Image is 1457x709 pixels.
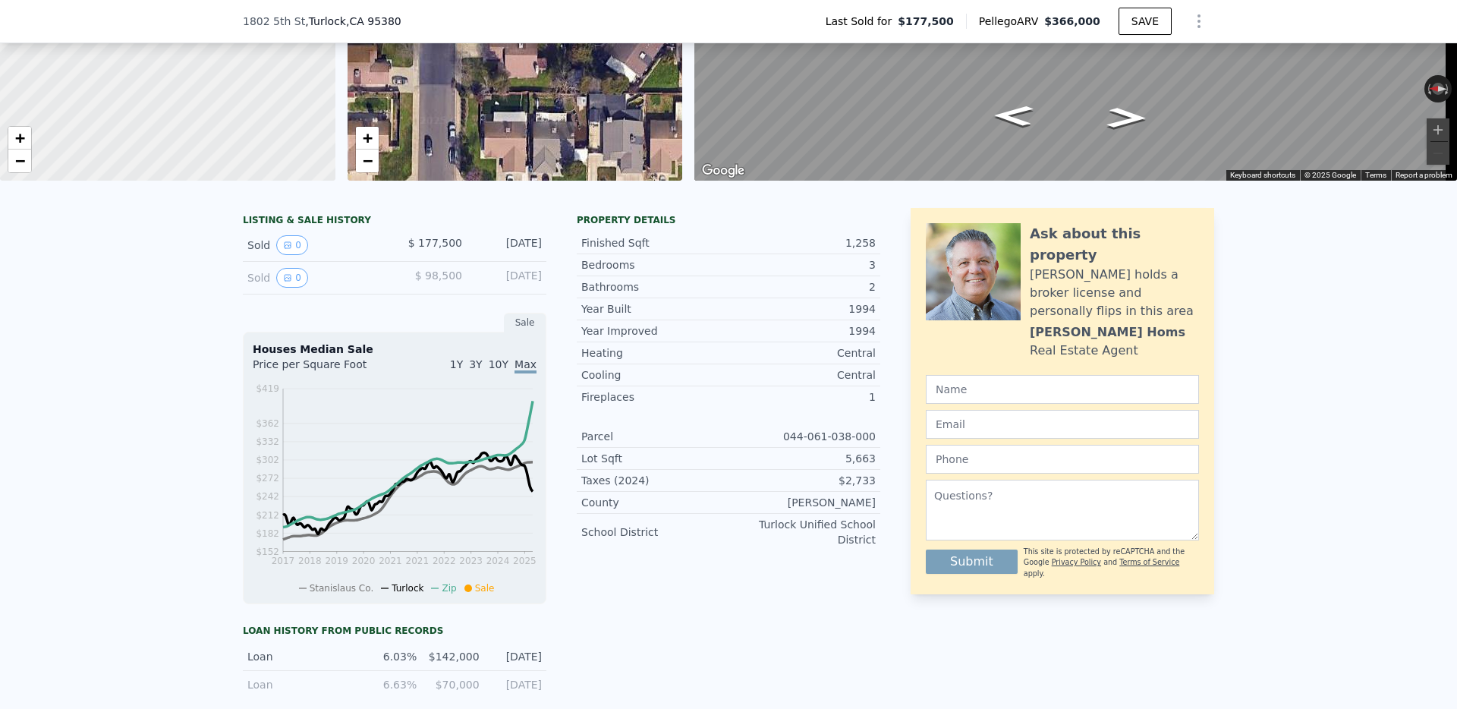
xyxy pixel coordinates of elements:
div: 1 [728,389,876,405]
span: $366,000 [1044,15,1100,27]
div: Ask about this property [1030,223,1199,266]
tspan: $242 [256,491,279,502]
div: Turlock Unified School District [728,517,876,547]
tspan: $419 [256,383,279,394]
div: $142,000 [426,649,479,664]
a: Zoom in [8,127,31,150]
span: $177,500 [898,14,954,29]
tspan: 2020 [352,556,376,566]
tspan: 2019 [325,556,348,566]
button: Rotate counterclockwise [1424,75,1433,102]
span: , CA 95380 [346,15,401,27]
tspan: 2021 [406,556,430,566]
div: Sold [247,268,382,288]
div: 2 [728,279,876,295]
div: 1994 [728,323,876,339]
div: Loan [247,649,354,664]
span: 1Y [450,358,463,370]
div: School District [581,525,728,540]
a: Terms [1365,171,1386,179]
div: [PERSON_NAME] holds a broker license and personally flips in this area [1030,266,1199,320]
path: Go North, 5th St [977,101,1050,131]
tspan: 2024 [486,556,510,566]
button: Submit [926,550,1018,574]
div: Sold [247,235,382,255]
a: Privacy Policy [1052,558,1101,566]
div: Year Improved [581,323,728,339]
div: Bathrooms [581,279,728,295]
tspan: $182 [256,528,279,539]
tspan: 2017 [272,556,295,566]
span: Turlock [392,583,423,594]
span: $ 98,500 [415,269,462,282]
a: Open this area in Google Maps (opens a new window) [698,161,748,181]
div: 3 [728,257,876,273]
div: 1,258 [728,235,876,251]
tspan: $272 [256,473,279,484]
div: Finished Sqft [581,235,728,251]
span: 1802 5th St [243,14,305,29]
div: [DATE] [489,649,542,664]
span: − [15,151,25,170]
tspan: $332 [256,436,279,447]
a: Report a problem [1396,171,1452,179]
tspan: 2018 [298,556,322,566]
div: Taxes (2024) [581,473,728,488]
tspan: $362 [256,418,279,429]
button: Zoom out [1427,142,1449,165]
span: 3Y [469,358,482,370]
span: $ 177,500 [408,237,462,249]
div: Bedrooms [581,257,728,273]
div: [DATE] [474,268,542,288]
tspan: 2025 [513,556,537,566]
div: Parcel [581,429,728,444]
div: LISTING & SALE HISTORY [243,214,546,229]
div: Property details [577,214,880,226]
div: [DATE] [489,677,542,692]
span: + [15,128,25,147]
span: Last Sold for [826,14,898,29]
a: Zoom out [356,150,379,172]
input: Name [926,375,1199,404]
button: Show Options [1184,6,1214,36]
div: 5,663 [728,451,876,466]
input: Phone [926,445,1199,474]
div: Sale [504,313,546,332]
a: Zoom in [356,127,379,150]
div: Price per Square Foot [253,357,395,381]
tspan: 2023 [459,556,483,566]
tspan: $212 [256,510,279,521]
button: View historical data [276,268,308,288]
div: [PERSON_NAME] Homs [1030,323,1185,342]
tspan: 2021 [379,556,402,566]
div: $2,733 [728,473,876,488]
button: Rotate clockwise [1444,75,1452,102]
button: SAVE [1119,8,1172,35]
div: Loan [247,677,354,692]
input: Email [926,410,1199,439]
span: + [362,128,372,147]
span: 10Y [489,358,508,370]
button: Keyboard shortcuts [1230,170,1295,181]
div: Central [728,345,876,361]
span: Sale [475,583,495,594]
div: [PERSON_NAME] [728,495,876,510]
div: Cooling [581,367,728,383]
span: , Turlock [305,14,401,29]
path: Go South, 5th St [1090,102,1164,133]
div: 6.63% [363,677,417,692]
span: Zip [442,583,456,594]
button: Zoom in [1427,118,1449,141]
div: Year Built [581,301,728,317]
div: Houses Median Sale [253,342,537,357]
span: Max [515,358,537,373]
div: Loan history from public records [243,625,546,637]
div: Lot Sqft [581,451,728,466]
img: Google [698,161,748,181]
div: $70,000 [426,677,479,692]
a: Terms of Service [1119,558,1179,566]
div: Fireplaces [581,389,728,405]
button: Reset the view [1424,83,1452,96]
span: Stanislaus Co. [310,583,374,594]
div: 6.03% [363,649,417,664]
